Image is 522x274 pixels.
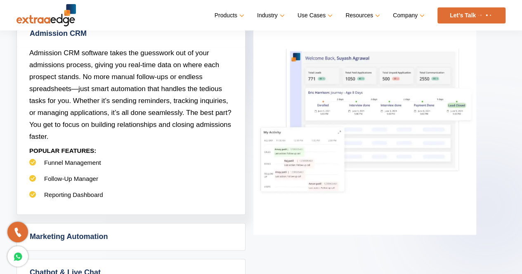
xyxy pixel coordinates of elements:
a: Company [393,9,423,21]
span: Admission CRM software takes the guesswork out of your admissions process, giving you real-time d... [29,49,231,141]
li: Reporting Dashboard [29,191,233,207]
p: POPULAR FEATURES: [29,143,233,159]
a: Resources [345,9,378,21]
a: Industry [257,9,283,21]
a: Products [215,9,243,21]
a: Let’s Talk [437,7,505,23]
li: Follow-Up Manager [29,175,233,191]
li: Funnel Management [29,159,233,175]
a: Use Cases [298,9,331,21]
a: Marketing Automation [17,223,245,250]
a: Admission CRM [17,20,245,47]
